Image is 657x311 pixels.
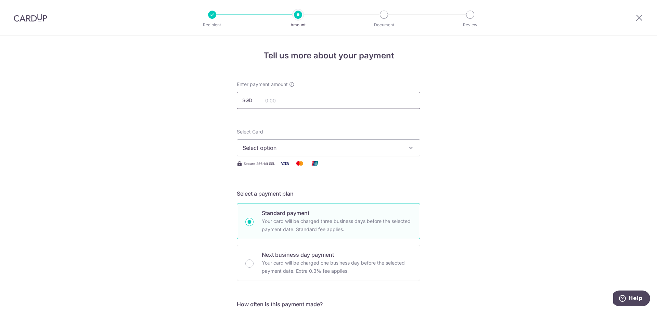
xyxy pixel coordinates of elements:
p: Standard payment [262,209,412,217]
span: Select option [243,144,402,152]
p: Amount [273,22,323,28]
p: Next business day payment [262,251,412,259]
img: CardUp [14,14,47,22]
p: Your card will be charged three business days before the selected payment date. Standard fee appl... [262,217,412,234]
p: Document [359,22,409,28]
iframe: Opens a widget where you can find more information [613,291,650,308]
span: Enter payment amount [237,81,288,88]
img: Union Pay [308,159,322,168]
input: 0.00 [237,92,420,109]
img: Visa [278,159,292,168]
img: Mastercard [293,159,307,168]
p: Review [445,22,495,28]
p: Recipient [187,22,237,28]
p: Your card will be charged one business day before the selected payment date. Extra 0.3% fee applies. [262,259,412,275]
h4: Tell us more about your payment [237,50,420,62]
button: Select option [237,139,420,156]
span: translation missing: en.payables.payment_networks.credit_card.summary.labels.select_card [237,129,263,135]
span: SGD [242,97,260,104]
span: Secure 256-bit SSL [244,161,275,166]
h5: How often is this payment made? [237,300,420,308]
h5: Select a payment plan [237,189,420,198]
